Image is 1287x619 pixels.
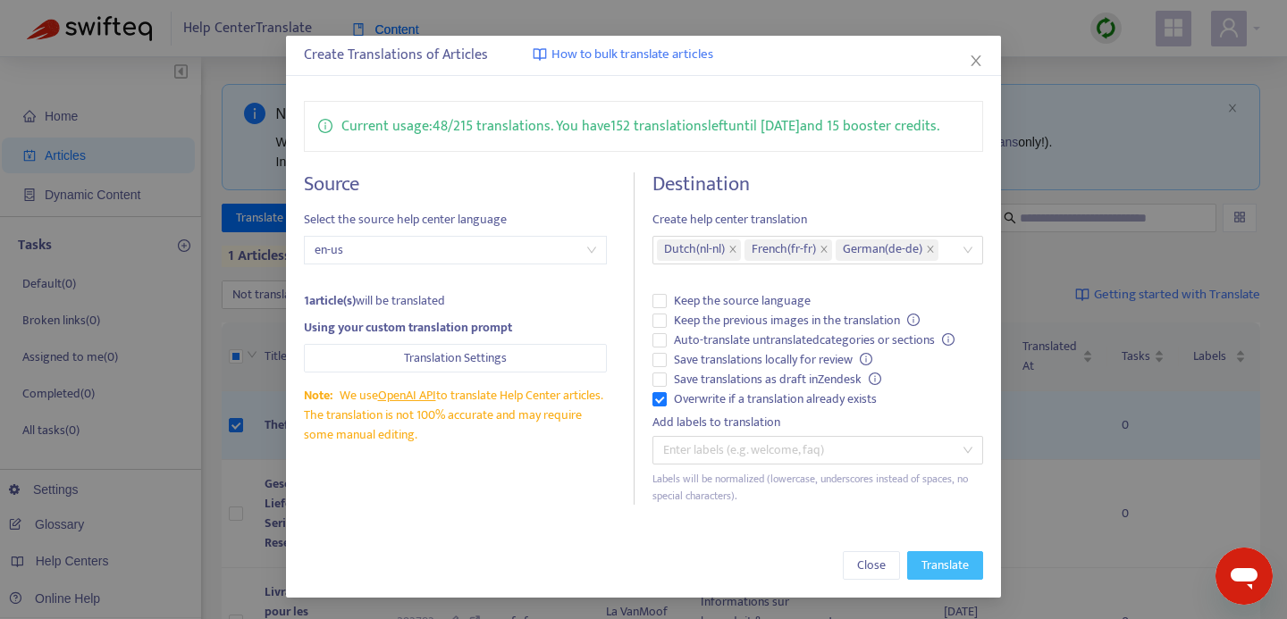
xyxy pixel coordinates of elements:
[533,45,713,65] a: How to bulk translate articles
[926,245,935,255] span: close
[667,389,884,409] span: Overwrite if a translation already exists
[820,245,829,255] span: close
[315,237,596,263] span: en-us
[907,314,920,326] span: info-circle
[907,551,983,580] button: Translate
[318,115,332,133] span: info-circle
[664,239,725,261] span: Dutch ( nl-nl )
[304,344,607,372] button: Translation Settings
[304,385,332,406] span: Note:
[341,115,939,138] p: Current usage: 48 / 215 translations . You have 152 translations left until [DATE] and 15 booster...
[966,51,986,71] button: Close
[551,45,713,65] span: How to bulk translate articles
[652,210,983,230] span: Create help center translation
[869,372,881,385] span: info-circle
[667,350,879,370] span: Save translations locally for review
[728,245,737,255] span: close
[921,556,969,575] span: Translate
[304,386,607,445] div: We use to translate Help Center articles. The translation is not 100% accurate and may require so...
[304,291,607,311] div: will be translated
[652,471,983,505] div: Labels will be normalized (lowercase, underscores instead of spaces, no special characters).
[860,353,872,365] span: info-circle
[667,330,962,350] span: Auto-translate untranslated categories or sections
[304,45,983,66] div: Create Translations of Articles
[969,54,983,68] span: close
[652,172,983,197] h4: Destination
[304,210,607,230] span: Select the source help center language
[1215,548,1273,605] iframe: Button to launch messaging window
[843,239,922,261] span: German ( de-de )
[652,413,983,432] div: Add labels to translation
[304,318,607,338] div: Using your custom translation prompt
[304,290,356,311] strong: 1 article(s)
[533,47,547,62] img: image-link
[304,172,607,197] h4: Source
[378,385,436,406] a: OpenAI API
[667,291,818,311] span: Keep the source language
[942,333,955,346] span: info-circle
[857,556,886,575] span: Close
[843,551,900,580] button: Close
[667,370,888,389] span: Save translations as draft in Zendesk
[667,311,927,330] span: Keep the previous images in the translation
[404,348,507,368] span: Translation Settings
[752,239,816,261] span: French ( fr-fr )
